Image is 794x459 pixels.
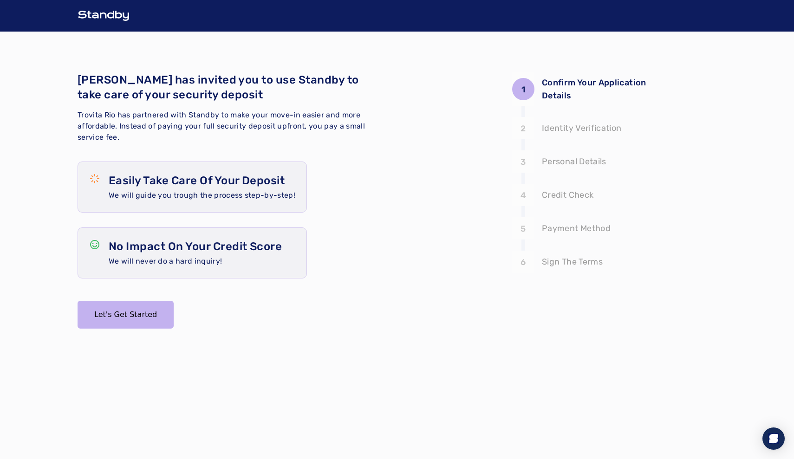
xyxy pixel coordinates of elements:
p: Credit Check [542,188,593,201]
p: Easily Take Care Of Your Deposit [109,173,295,188]
div: Open Intercom Messenger [762,427,785,450]
p: 4 [521,189,526,202]
p: 2 [521,122,526,135]
p: Payment Method [542,222,611,235]
button: Let's Get Started [78,301,174,329]
p: Sign The Terms [542,255,603,268]
p: We will never do a hard inquiry! [109,256,282,267]
p: Confirm Your Application Details [542,76,653,102]
p: Personal Details [542,155,606,168]
p: 5 [521,222,526,235]
p: 3 [521,155,526,168]
p: No Impact On Your Credit Score [109,239,282,254]
span: [PERSON_NAME] has invited you to use Standby to take care of your security deposit [78,73,359,101]
p: 6 [521,256,526,269]
span: Trovita Rio has partnered with Standby to make your move-in easier and more affordable. Instead o... [78,110,365,142]
p: Identity Verification [542,122,622,135]
p: We will guide you trough the process step-by-step! [109,190,295,201]
p: 1 [521,83,525,96]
